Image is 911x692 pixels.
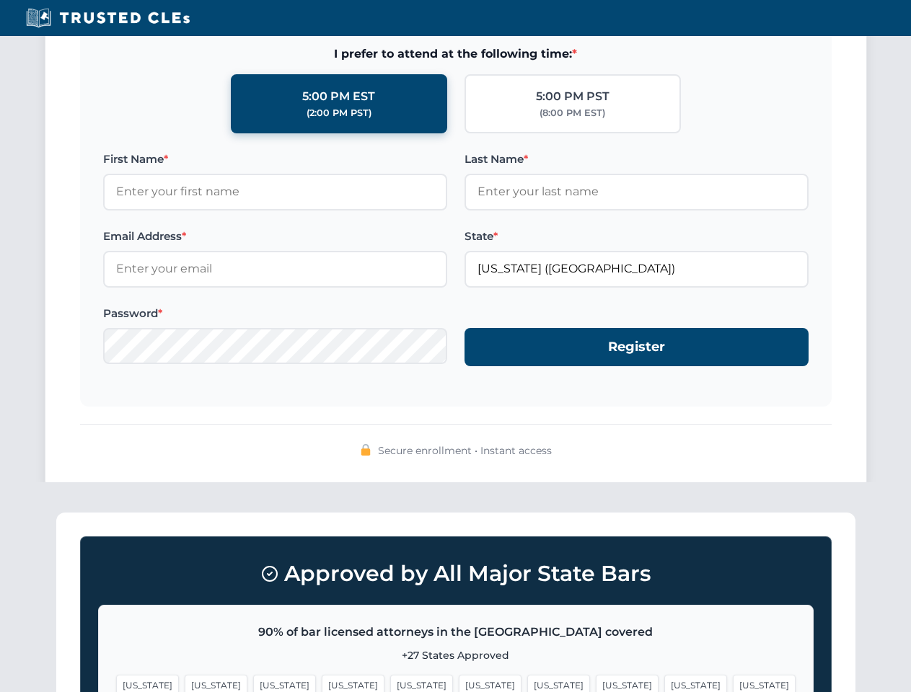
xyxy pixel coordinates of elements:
[307,106,371,120] div: (2:00 PM PST)
[98,554,814,593] h3: Approved by All Major State Bars
[103,228,447,245] label: Email Address
[540,106,605,120] div: (8:00 PM EST)
[103,45,809,63] span: I prefer to attend at the following time:
[465,151,809,168] label: Last Name
[360,444,371,456] img: 🔒
[378,443,552,458] span: Secure enrollment • Instant access
[465,174,809,210] input: Enter your last name
[22,7,194,29] img: Trusted CLEs
[116,647,796,663] p: +27 States Approved
[465,251,809,287] input: Florida (FL)
[103,174,447,210] input: Enter your first name
[103,305,447,322] label: Password
[116,623,796,642] p: 90% of bar licensed attorneys in the [GEOGRAPHIC_DATA] covered
[465,228,809,245] label: State
[302,87,375,106] div: 5:00 PM EST
[536,87,609,106] div: 5:00 PM PST
[103,151,447,168] label: First Name
[103,251,447,287] input: Enter your email
[465,328,809,366] button: Register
